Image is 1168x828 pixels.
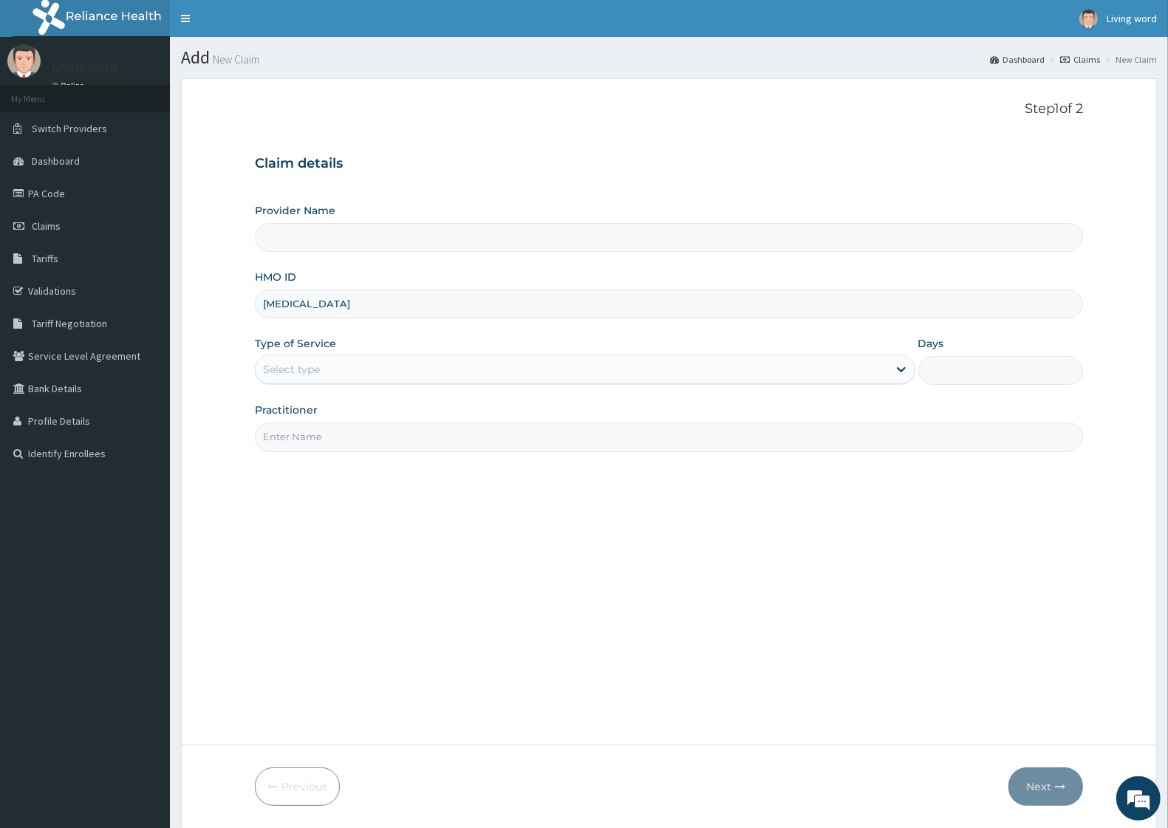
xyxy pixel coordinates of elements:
[255,101,1083,117] p: Step 1 of 2
[255,290,1083,318] input: Enter HMO ID
[255,270,296,284] label: HMO ID
[32,154,80,168] span: Dashboard
[32,317,107,330] span: Tariff Negotiation
[255,422,1083,451] input: Enter Name
[1079,10,1098,28] img: User Image
[1107,12,1157,25] span: Living word
[32,252,58,265] span: Tariffs
[1060,53,1100,66] a: Claims
[7,44,41,78] img: User Image
[255,336,336,351] label: Type of Service
[181,48,1157,67] h1: Add
[52,60,117,73] p: Living word
[263,362,320,377] div: Select type
[918,336,944,351] label: Days
[255,403,318,417] label: Practitioner
[32,122,107,135] span: Switch Providers
[1008,767,1083,806] button: Next
[255,767,340,806] button: Previous
[990,53,1045,66] a: Dashboard
[52,81,87,91] a: Online
[1102,53,1157,66] li: New Claim
[255,156,1083,172] h3: Claim details
[255,203,335,218] label: Provider Name
[32,219,61,233] span: Claims
[210,54,259,65] small: New Claim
